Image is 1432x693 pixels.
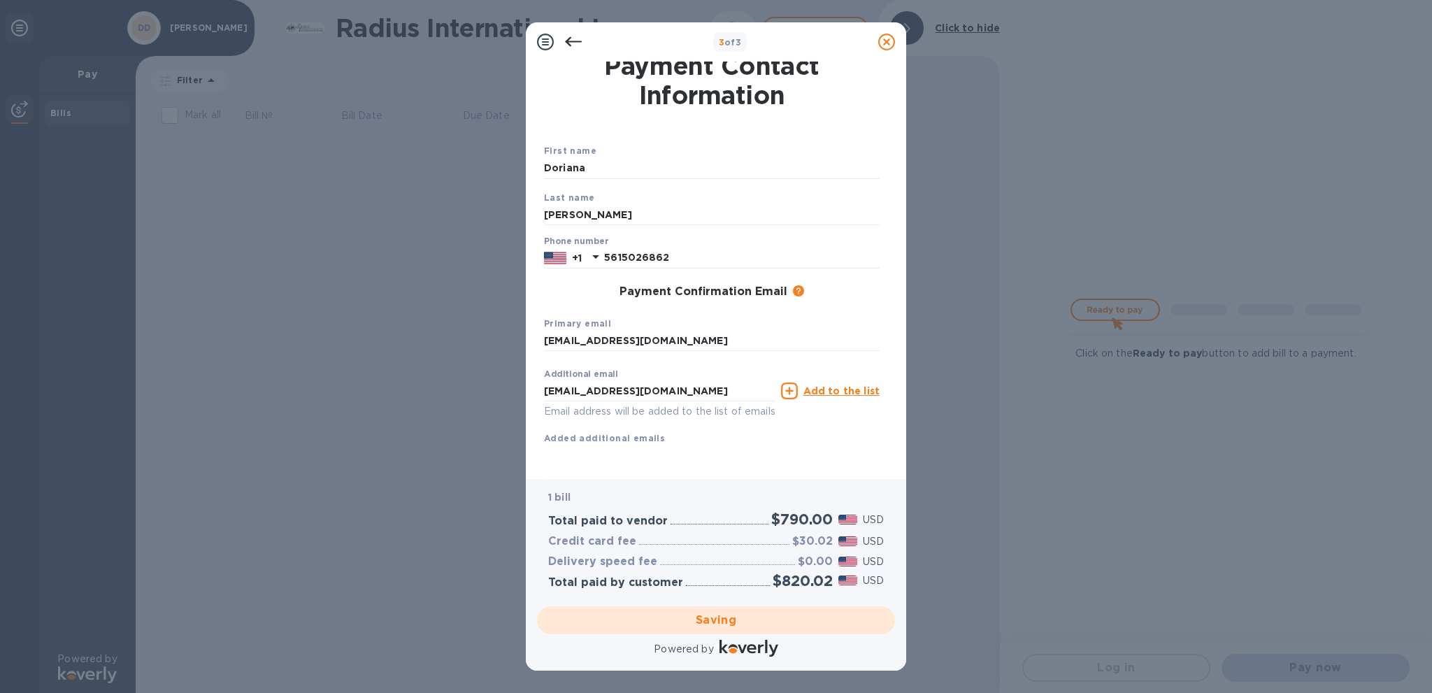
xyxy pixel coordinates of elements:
h3: $30.02 [792,535,833,548]
input: Enter your first name [544,158,880,179]
input: Enter your phone number [604,248,880,269]
p: Powered by [654,642,713,657]
p: USD [863,513,884,527]
img: USD [838,515,857,524]
b: First name [544,145,596,156]
input: Enter your last name [544,204,880,225]
b: Primary email [544,318,611,329]
b: Last name [544,192,595,203]
input: Enter your primary name [544,331,880,352]
label: Additional email [544,371,618,379]
h3: $0.00 [798,555,833,569]
b: 1 bill [548,492,571,503]
h1: Payment Contact Information [544,51,880,110]
h3: Payment Confirmation Email [620,285,787,299]
p: +1 [572,251,582,265]
h2: $820.02 [773,572,833,590]
p: USD [863,573,884,588]
img: USD [838,557,857,566]
u: Add to the list [803,385,880,396]
p: USD [863,555,884,569]
label: Phone number [544,238,608,246]
img: US [544,250,566,266]
h3: Delivery speed fee [548,555,657,569]
span: 3 [719,37,724,48]
p: Email address will be added to the list of emails [544,403,775,420]
input: Enter additional email [544,380,775,401]
img: USD [838,576,857,585]
h2: $790.00 [771,510,833,528]
h3: Total paid to vendor [548,515,668,528]
h3: Total paid by customer [548,576,683,590]
img: USD [838,536,857,546]
b: of 3 [719,37,742,48]
img: Logo [719,640,778,657]
b: Added additional emails [544,433,665,443]
p: USD [863,534,884,549]
h3: Credit card fee [548,535,636,548]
